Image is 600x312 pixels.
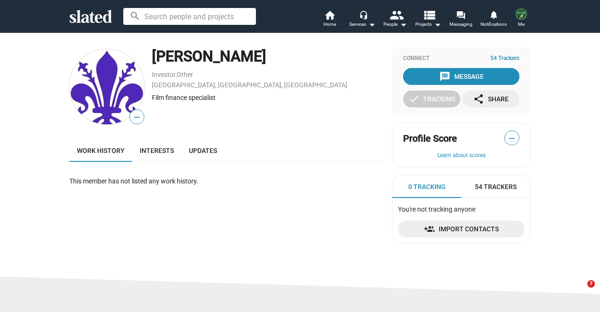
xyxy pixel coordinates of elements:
[480,19,507,30] span: Notifications
[181,139,225,162] a: Updates
[403,91,460,107] button: Tracking
[69,139,132,162] a: Work history
[568,280,591,303] iframe: Intercom live chat
[152,93,382,102] div: Film finance specialist
[397,19,409,30] mat-icon: arrow_drop_down
[415,19,441,30] span: Projects
[123,8,256,25] input: Search people and projects
[518,19,525,30] span: Me
[177,71,193,78] a: Other
[408,93,420,105] mat-icon: check
[473,91,509,107] div: Share
[587,280,595,288] span: 7
[346,9,379,30] button: Services
[510,7,532,31] button: Kurt FriedMe
[366,19,377,30] mat-icon: arrow_drop_down
[383,19,407,30] div: People
[176,73,177,78] span: ,
[456,10,465,19] mat-icon: forum
[403,68,519,85] button: Message
[477,9,510,30] a: Notifications
[490,55,519,62] span: 54 Trackers
[69,49,144,124] img: Antonio Gennari
[379,9,412,30] button: People
[439,68,484,85] div: Message
[475,183,517,191] span: 54 Trackers
[439,71,450,82] mat-icon: message
[408,183,446,191] span: 0 Tracking
[432,19,443,30] mat-icon: arrow_drop_down
[140,147,174,154] span: Interests
[349,19,375,30] div: Services
[152,81,347,89] a: [GEOGRAPHIC_DATA], [GEOGRAPHIC_DATA], [GEOGRAPHIC_DATA]
[130,111,144,123] span: —
[403,152,519,160] button: Learn about scores
[189,147,217,154] span: Updates
[324,9,335,21] mat-icon: home
[152,71,176,78] a: Investor
[516,8,527,20] img: Kurt Fried
[405,221,517,237] span: Import Contacts
[450,19,472,30] span: Messaging
[398,221,525,237] a: Import Contacts
[412,9,444,30] button: Projects
[473,93,484,105] mat-icon: share
[359,10,367,19] mat-icon: headset_mic
[132,139,181,162] a: Interests
[505,132,519,145] span: —
[462,91,519,107] button: Share
[313,9,346,30] a: Home
[390,8,403,22] mat-icon: people
[69,177,382,186] div: This member has not listed any work history.
[444,9,477,30] a: Messaging
[77,147,125,154] span: Work history
[422,8,436,22] mat-icon: view_list
[403,132,457,145] span: Profile Score
[489,10,498,19] mat-icon: notifications
[408,91,456,107] div: Tracking
[152,46,382,67] div: [PERSON_NAME]
[323,19,336,30] span: Home
[398,205,475,213] span: You're not tracking anyone
[403,55,519,62] div: Connect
